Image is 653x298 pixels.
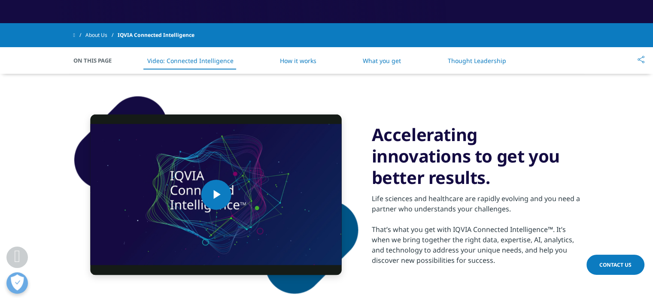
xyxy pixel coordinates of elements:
img: shape-1.png [73,95,359,294]
span: On This Page [73,56,121,65]
a: About Us [85,27,118,43]
span: Contact Us [599,261,632,268]
div: Life sciences and healthcare are rapidly evolving and you need a partner who understands your cha... [372,193,580,214]
button: Play Video [201,180,231,210]
span: IQVIA Connected Intelligence [118,27,194,43]
div: That’s what you get with IQVIA Connected Intelligence™. It’s when we bring together the right dat... [372,224,580,265]
a: What you get [363,57,401,65]
h3: Accelerating innovations to get you better results. [372,124,580,188]
button: Open Preferences [6,272,28,294]
a: Thought Leadership [447,57,506,65]
a: Video: Connected Intelligence [147,57,234,65]
a: Contact Us [586,255,644,275]
video-js: Video Player [91,114,342,275]
a: How it works [280,57,316,65]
